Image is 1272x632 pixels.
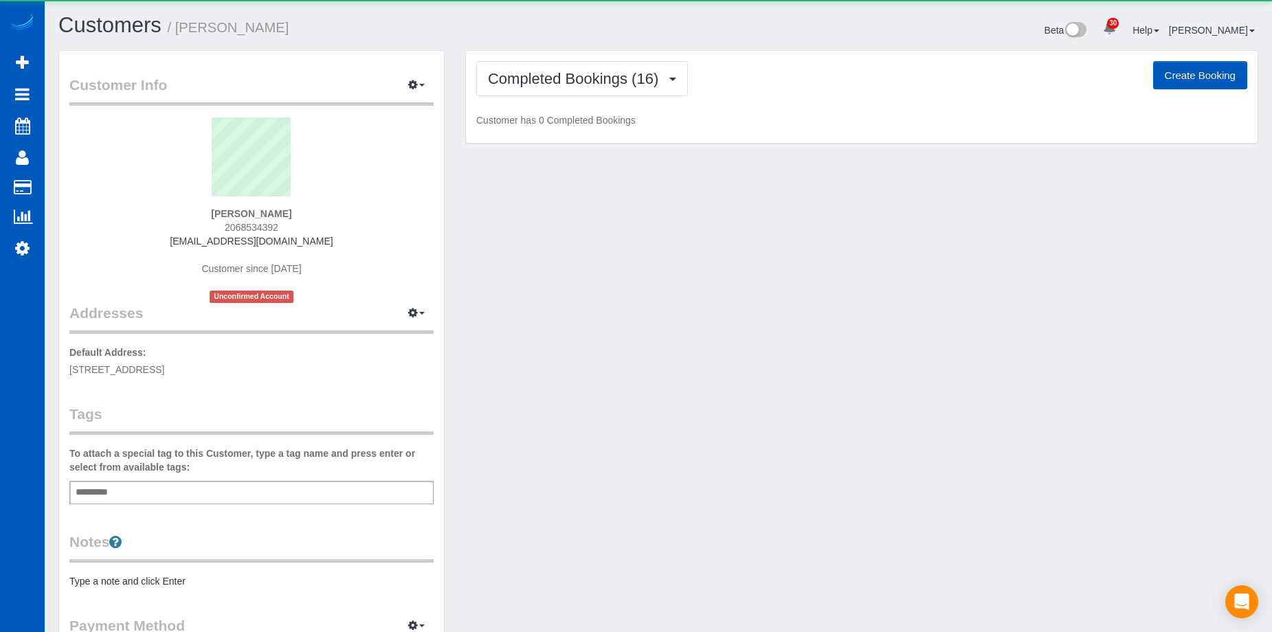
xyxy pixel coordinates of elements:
[1169,25,1255,36] a: [PERSON_NAME]
[211,208,291,219] strong: [PERSON_NAME]
[69,574,434,588] pre: Type a note and click Enter
[69,404,434,435] legend: Tags
[1064,22,1086,40] img: New interface
[8,14,36,33] img: Automaid Logo
[1132,25,1159,36] a: Help
[69,364,164,375] span: [STREET_ADDRESS]
[1045,25,1087,36] a: Beta
[69,447,434,474] label: To attach a special tag to this Customer, type a tag name and press enter or select from availabl...
[210,291,293,302] span: Unconfirmed Account
[488,70,665,87] span: Completed Bookings (16)
[1107,18,1119,29] span: 30
[476,61,688,96] button: Completed Bookings (16)
[1096,14,1123,44] a: 30
[1153,61,1247,90] button: Create Booking
[170,236,333,247] a: [EMAIL_ADDRESS][DOMAIN_NAME]
[201,263,301,274] span: Customer since [DATE]
[69,532,434,563] legend: Notes
[69,75,434,106] legend: Customer Info
[168,20,289,35] small: / [PERSON_NAME]
[225,222,278,233] span: 2068534392
[58,13,161,37] a: Customers
[1225,585,1258,618] div: Open Intercom Messenger
[476,113,1247,127] p: Customer has 0 Completed Bookings
[69,346,146,359] label: Default Address:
